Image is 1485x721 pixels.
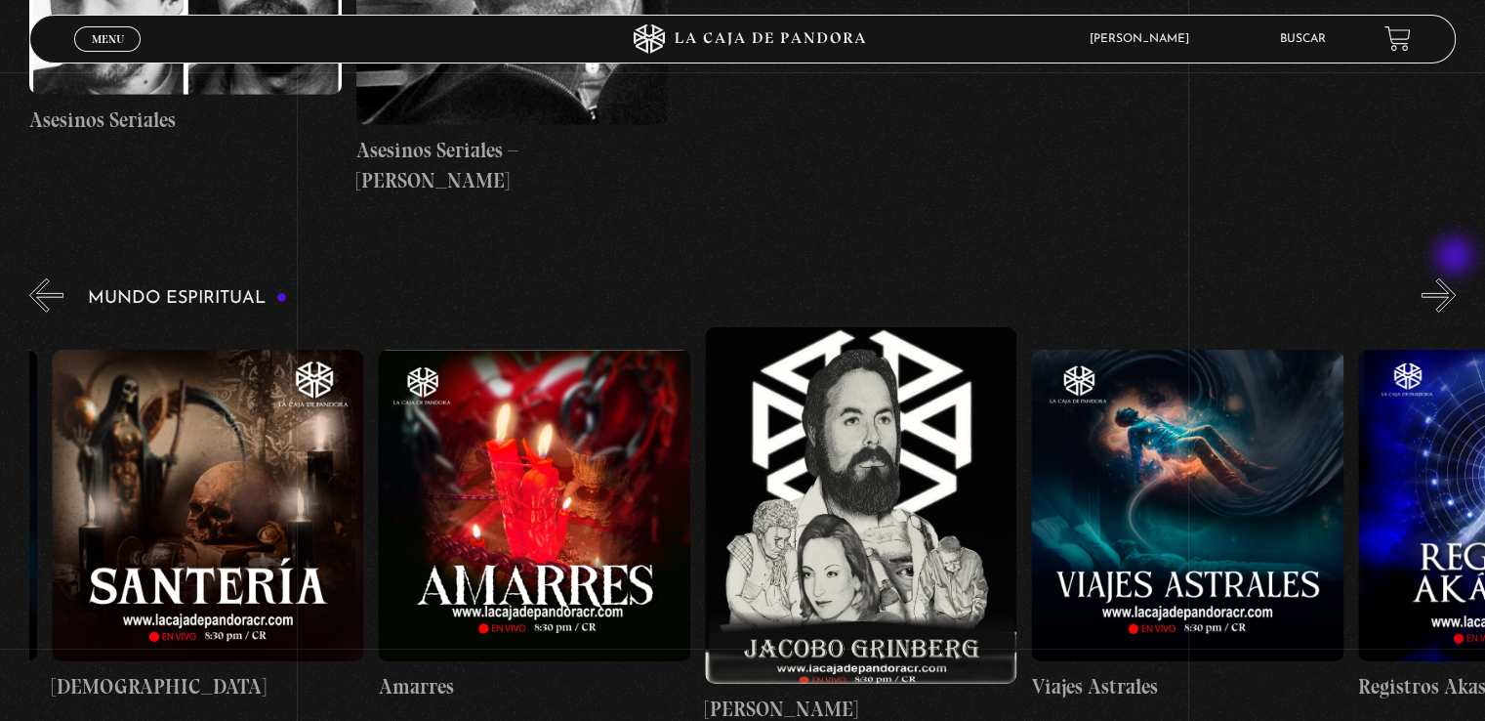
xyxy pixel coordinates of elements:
h4: Viajes Astrales [1031,671,1342,702]
button: Previous [29,278,63,313]
span: [PERSON_NAME] [1080,33,1209,45]
h4: [DEMOGRAPHIC_DATA] [52,671,363,702]
a: Buscar [1280,33,1326,45]
h4: Asesinos Seriales – [PERSON_NAME] [356,135,668,196]
h4: Amarres [378,671,689,702]
button: Next [1422,278,1456,313]
h4: Asesinos Seriales [29,105,341,136]
span: Menu [92,33,124,45]
h3: Mundo Espiritual [88,289,287,308]
span: Cerrar [85,50,131,64]
a: View your shopping cart [1384,25,1411,52]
